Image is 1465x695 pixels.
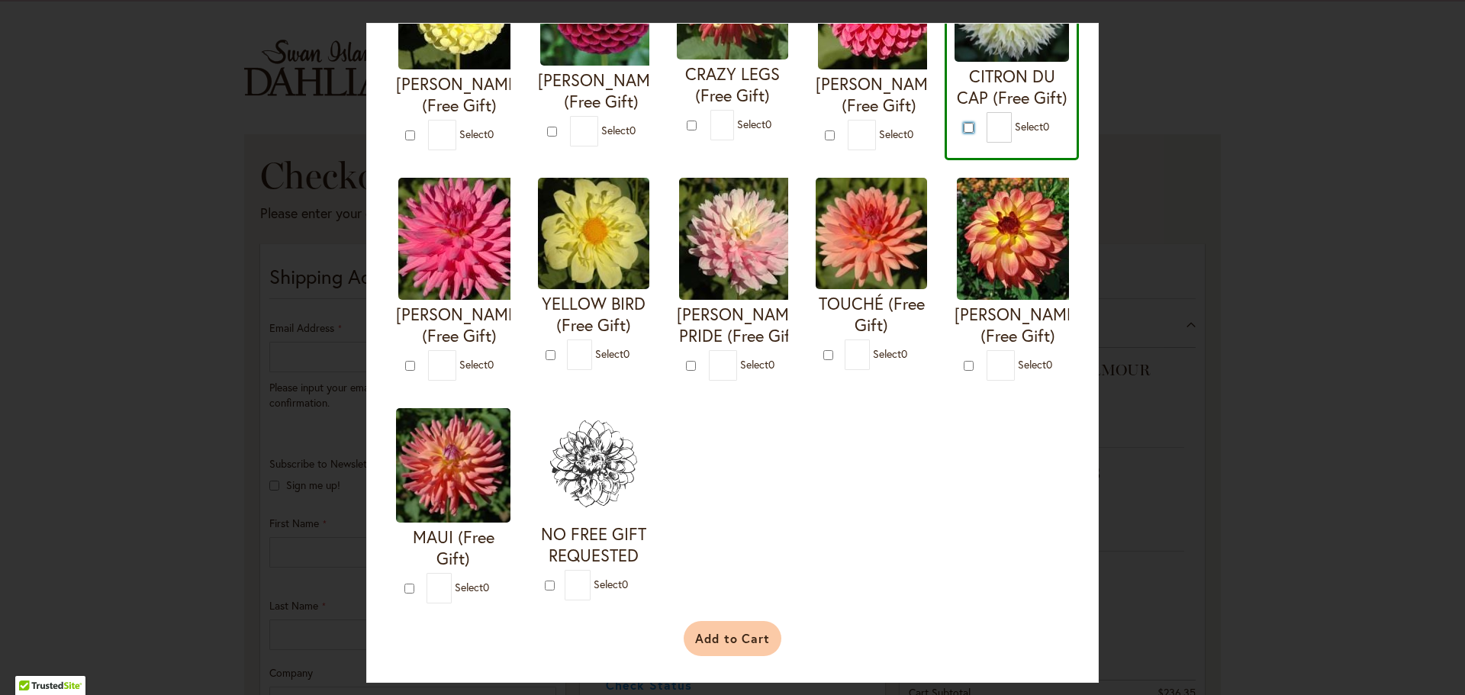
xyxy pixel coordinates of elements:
[396,304,523,346] h4: [PERSON_NAME] (Free Gift)
[11,641,54,684] iframe: Launch Accessibility Center
[623,346,629,361] span: 0
[538,293,649,336] h4: YELLOW BIRD (Free Gift)
[1046,357,1052,372] span: 0
[907,127,913,141] span: 0
[629,123,636,137] span: 0
[398,178,520,300] img: HERBERT SMITH (Free Gift)
[1043,119,1049,134] span: 0
[483,580,489,594] span: 0
[396,408,510,523] img: MAUI (Free Gift)
[455,580,489,594] span: Select
[816,178,927,289] img: TOUCHÉ (Free Gift)
[459,127,494,141] span: Select
[879,127,913,141] span: Select
[1018,357,1052,372] span: Select
[601,123,636,137] span: Select
[459,357,494,372] span: Select
[816,73,942,116] h4: [PERSON_NAME] (Free Gift)
[538,408,649,520] img: NO FREE GIFT REQUESTED
[622,577,628,591] span: 0
[396,526,510,569] h4: MAUI (Free Gift)
[684,621,782,656] button: Add to Cart
[1015,119,1049,134] span: Select
[768,357,774,372] span: 0
[901,346,907,361] span: 0
[765,116,771,130] span: 0
[488,357,494,372] span: 0
[538,523,649,566] h4: NO FREE GIFT REQUESTED
[957,178,1079,300] img: MAI TAI (Free Gift)
[873,346,907,361] span: Select
[594,577,628,591] span: Select
[816,293,927,336] h4: TOUCHÉ (Free Gift)
[955,66,1069,108] h4: CITRON DU CAP (Free Gift)
[488,127,494,141] span: 0
[679,178,801,300] img: CHILSON'S PRIDE (Free Gift)
[737,116,771,130] span: Select
[677,63,788,106] h4: CRAZY LEGS (Free Gift)
[955,304,1081,346] h4: [PERSON_NAME] (Free Gift)
[538,178,649,289] img: YELLOW BIRD (Free Gift)
[595,346,629,361] span: Select
[396,73,523,116] h4: [PERSON_NAME] (Free Gift)
[740,357,774,372] span: Select
[677,304,803,346] h4: [PERSON_NAME] PRIDE (Free Gift)
[538,69,665,112] h4: [PERSON_NAME] (Free Gift)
